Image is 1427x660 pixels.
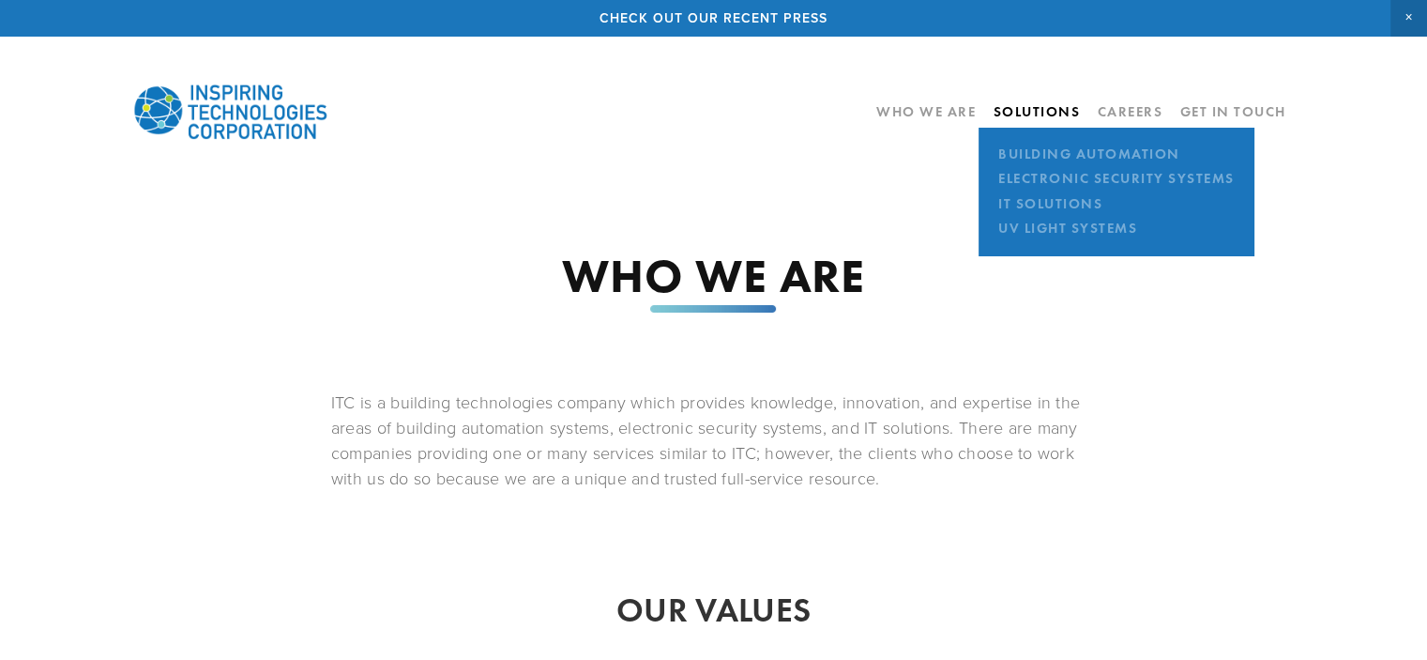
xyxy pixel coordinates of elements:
a: Careers [1097,96,1162,128]
p: ITC is a building technologies company which provides knowledge, innovation, and expertise in the... [331,390,1096,491]
h2: OUR VALUES [331,587,1096,634]
a: Get In Touch [1180,96,1286,128]
a: IT Solutions [993,192,1239,216]
a: UV Light Systems [993,216,1239,240]
a: Who We Are [876,96,976,128]
img: Inspiring Technologies Corp – A Building Technologies Company [132,69,329,154]
a: Building Automation [993,142,1239,166]
a: Solutions [993,103,1080,120]
a: Electronic Security Systems [993,166,1239,191]
h1: WHO WE ARE [331,253,1096,299]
